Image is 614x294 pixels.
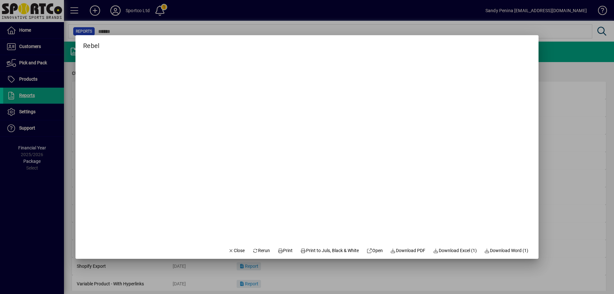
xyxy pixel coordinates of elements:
a: Download PDF [388,245,428,256]
span: Print to Juls, Black & White [301,247,359,254]
button: Close [226,245,248,256]
span: Download Excel (1) [433,247,477,254]
button: Print to Juls, Black & White [298,245,362,256]
span: Close [228,247,245,254]
span: Download PDF [390,247,426,254]
button: Download Excel (1) [430,245,479,256]
button: Download Word (1) [482,245,531,256]
span: Download Word (1) [484,247,529,254]
span: Print [278,247,293,254]
span: Rerun [252,247,270,254]
span: Open [366,247,383,254]
h2: Rebel [75,35,107,51]
button: Print [275,245,295,256]
a: Open [364,245,385,256]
